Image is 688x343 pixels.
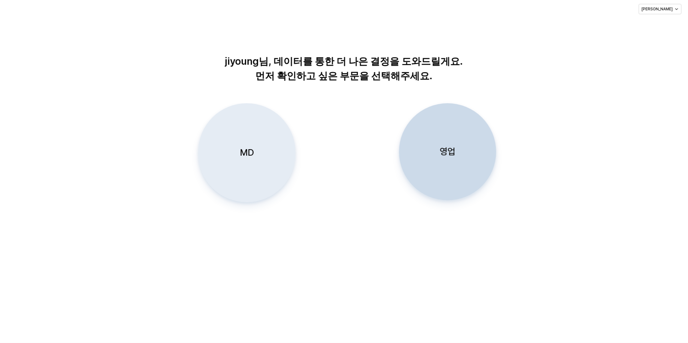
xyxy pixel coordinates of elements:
[440,146,455,158] p: 영업
[639,4,682,14] button: [PERSON_NAME]
[240,147,254,159] p: MD
[198,103,295,202] button: MD
[399,103,496,200] button: 영업
[178,54,509,83] p: jiyoung님, 데이터를 통한 더 나은 결정을 도와드릴게요. 먼저 확인하고 싶은 부문을 선택해주세요.
[642,6,673,12] p: [PERSON_NAME]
